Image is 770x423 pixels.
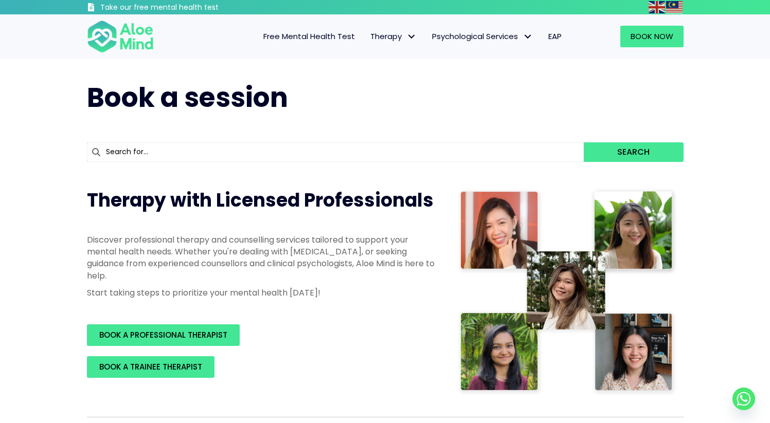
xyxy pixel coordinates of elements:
[424,26,541,47] a: Psychological ServicesPsychological Services: submenu
[521,29,535,44] span: Psychological Services: submenu
[99,329,227,340] span: BOOK A PROFESSIONAL THERAPIST
[548,31,562,42] span: EAP
[404,29,419,44] span: Therapy: submenu
[370,31,417,42] span: Therapy
[99,361,202,372] span: BOOK A TRAINEE THERAPIST
[87,234,437,282] p: Discover professional therapy and counselling services tailored to support your mental health nee...
[620,26,684,47] a: Book Now
[584,142,683,162] button: Search
[87,356,214,378] a: BOOK A TRAINEE THERAPIST
[541,26,569,47] a: EAP
[649,1,665,13] img: en
[87,187,434,213] span: Therapy with Licensed Professionals
[100,3,274,13] h3: Take our free mental health test
[256,26,363,47] a: Free Mental Health Test
[666,1,683,13] img: ms
[87,3,274,14] a: Take our free mental health test
[631,31,673,42] span: Book Now
[432,31,533,42] span: Psychological Services
[167,26,569,47] nav: Menu
[732,388,755,410] a: Whatsapp
[87,142,584,162] input: Search for...
[263,31,355,42] span: Free Mental Health Test
[666,1,684,13] a: Malay
[87,20,154,53] img: Aloe mind Logo
[87,79,288,116] span: Book a session
[87,287,437,299] p: Start taking steps to prioritize your mental health [DATE]!
[87,324,240,346] a: BOOK A PROFESSIONAL THERAPIST
[363,26,424,47] a: TherapyTherapy: submenu
[649,1,666,13] a: English
[457,188,677,396] img: Therapist collage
